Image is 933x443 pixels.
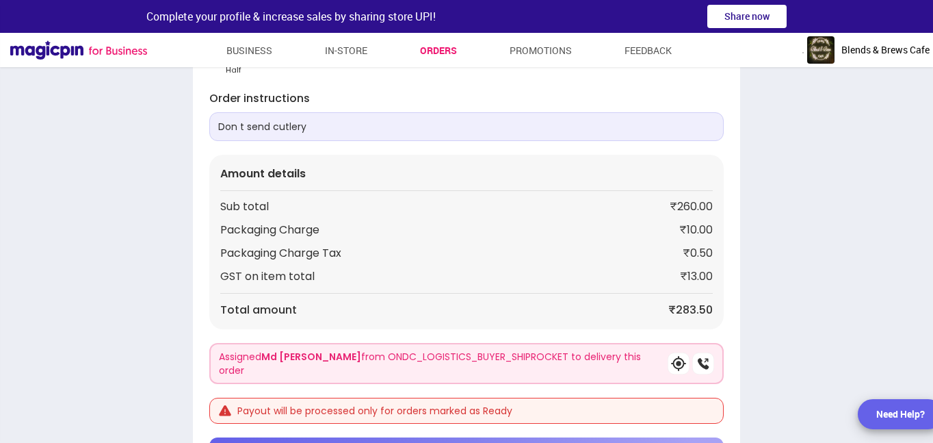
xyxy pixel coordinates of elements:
a: In-store [325,38,367,63]
a: Orders [420,38,457,63]
div: Sub total [220,199,269,215]
span: Share now [724,10,770,23]
p: Amount details [220,166,713,182]
b: Md [PERSON_NAME] [261,350,361,364]
div: GST on item total [220,268,315,285]
a: Feedback [625,38,672,63]
div: Assigned from ONDC_LOGISTICS_BUYER_SHIPROCKET to delivery this order [219,350,668,377]
p: Order instructions [209,90,724,107]
div: ₹13.00 [680,268,713,285]
div: Need Help? [876,407,925,421]
div: Packaging Charge Tax [220,245,341,262]
div: Total amount [220,302,297,318]
a: Business [226,38,272,63]
img: logo [807,36,835,64]
div: Payout will be processed only for orders marked as Ready [209,398,724,424]
div: ₹10.00 [679,222,713,238]
img: Magicpin [10,40,147,60]
div: ₹260.00 [670,199,713,215]
a: Promotions [510,38,572,63]
div: Packaging Charge [220,222,319,238]
div: ₹0.50 [683,245,713,262]
button: Share now [707,5,787,28]
span: Complete your profile & increase sales by sharing store UPI! [146,9,436,24]
p: Don t send cutlery [209,112,724,141]
div: ₹283.50 [668,302,713,318]
span: Blends & Brews Cafe [841,43,930,57]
